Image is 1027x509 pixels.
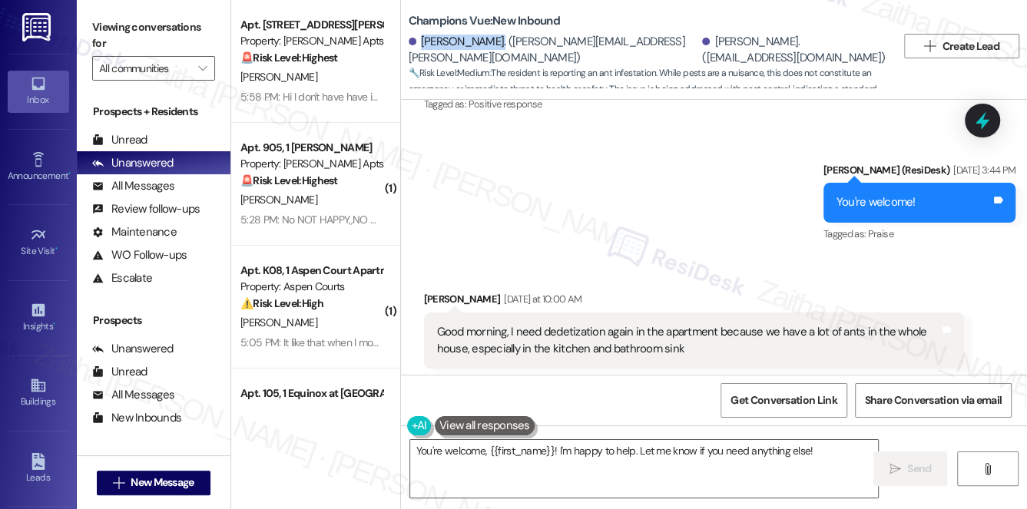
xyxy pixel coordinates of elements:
div: Unread [92,364,147,380]
span: • [53,319,55,329]
span: New Message [131,474,194,491]
div: Escalate [92,270,152,286]
span: • [55,243,58,254]
span: Maintenance request , [570,373,658,386]
div: Prospects + Residents [77,104,230,120]
div: [PERSON_NAME] [424,291,965,312]
div: Unread [92,132,147,148]
div: Unanswered [92,155,174,171]
span: [PERSON_NAME] [240,316,317,329]
div: WO Follow-ups [92,247,187,263]
span: • [68,168,71,179]
div: All Messages [92,178,174,194]
strong: ⚠️ Risk Level: High [240,296,323,310]
div: Unanswered [92,341,174,357]
div: Apt. [STREET_ADDRESS][PERSON_NAME] [240,17,383,33]
div: [PERSON_NAME]. ([EMAIL_ADDRESS][DOMAIN_NAME]) [702,34,885,67]
div: Property: [PERSON_NAME] Apts [240,156,383,172]
span: Praise [868,227,893,240]
i:  [924,40,936,52]
div: Tagged as: [823,223,1015,245]
div: [DATE] 3:44 PM [949,162,1015,178]
span: [PERSON_NAME] [240,70,317,84]
button: New Message [97,471,210,495]
strong: 🚨 Risk Level: Highest [240,174,338,187]
div: Maintenance [92,224,177,240]
i:  [113,477,124,489]
div: Tagged as: [424,369,965,391]
span: : The resident is reporting an ant infestation. While pests are a nuisance, this does not constit... [409,65,896,114]
textarea: You're welcome, {{first_name}}! I'm happy to help. Let me know if you need anything else! [410,440,879,497]
div: Prospects [77,312,230,329]
div: Apt. 905, 1 [PERSON_NAME] [240,140,383,156]
strong: 🔧 Risk Level: Medium [409,67,490,79]
i:  [982,463,993,475]
a: Site Visit • [8,222,69,263]
div: Good morning, I need dedetization again in the apartment because we have a lot of ants in the who... [437,324,940,357]
button: Get Conversation Link [721,383,846,418]
div: 5:58 PM: Hi I don't have have internet [240,90,404,104]
div: Property: Aspen Courts [240,279,383,295]
i:  [890,463,901,475]
a: Inbox [8,71,69,112]
a: Buildings [8,372,69,414]
div: [PERSON_NAME]. ([PERSON_NAME][EMAIL_ADDRESS][PERSON_NAME][DOMAIN_NAME]) [409,34,699,67]
span: Plumbing/water , [468,373,534,386]
span: High risk , [535,373,571,386]
div: 5:28 PM: No NOT HAPPY,,NO AIR CONDITIONING since I've moved in [240,213,542,226]
a: Insights • [8,297,69,339]
div: [DATE] at 10:00 AM [500,291,581,307]
span: Create Lead [943,38,999,55]
span: Get Conversation Link [730,392,837,408]
label: Viewing conversations for [92,15,215,56]
span: Share Conversation via email [865,392,1002,408]
div: Tagged as: [424,93,568,115]
b: Champions Vue: New Inbound [409,13,560,29]
button: Share Conversation via email [855,383,1012,418]
div: Residents [77,453,230,469]
i:  [198,62,207,74]
button: Create Lead [904,34,1019,58]
div: Apt. 105, 1 Equinox at [GEOGRAPHIC_DATA] [240,385,383,402]
a: Leads [8,448,69,490]
div: [PERSON_NAME] (ResiDesk) [823,162,1015,183]
div: Review follow-ups [92,201,200,217]
span: Positive response [468,98,542,111]
button: Send [873,451,948,486]
div: 5:05 PM: It like that when I move in he came back fix it not [240,335,497,349]
div: You're welcome! [837,194,916,210]
div: Apt. K08, 1 Aspen Court Apartments [240,263,383,279]
img: ResiDesk Logo [22,13,54,41]
strong: 🚨 Risk Level: Highest [240,51,338,64]
span: Send [907,461,931,477]
span: [PERSON_NAME] [240,193,317,207]
div: Property: [PERSON_NAME] Apts [240,33,383,49]
span: Bugs [658,373,677,386]
div: All Messages [92,387,174,403]
input: All communities [99,56,190,81]
div: New Inbounds [92,410,181,426]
